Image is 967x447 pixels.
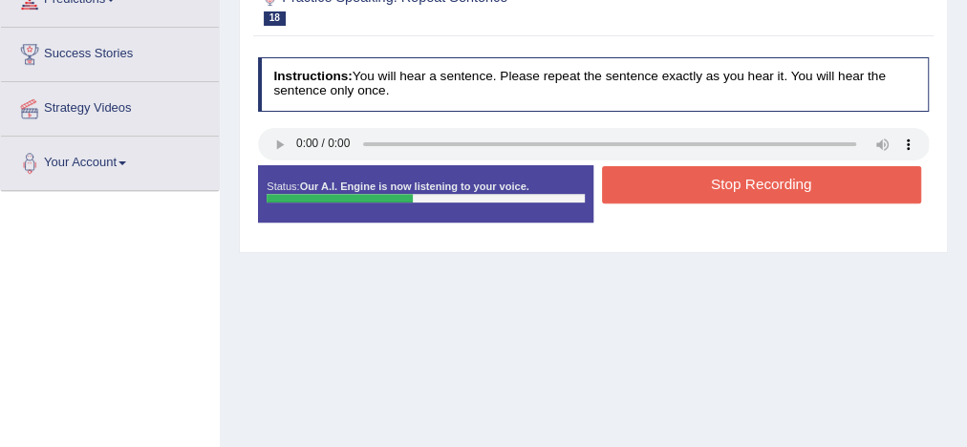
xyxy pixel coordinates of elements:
[300,181,529,192] strong: Our A.I. Engine is now listening to your voice.
[258,57,930,112] h4: You will hear a sentence. Please repeat the sentence exactly as you hear it. You will hear the se...
[602,166,921,203] button: Stop Recording
[264,11,286,26] span: 18
[273,69,352,83] b: Instructions:
[1,82,219,130] a: Strategy Videos
[1,137,219,184] a: Your Account
[258,165,593,223] div: Status:
[1,28,219,75] a: Success Stories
